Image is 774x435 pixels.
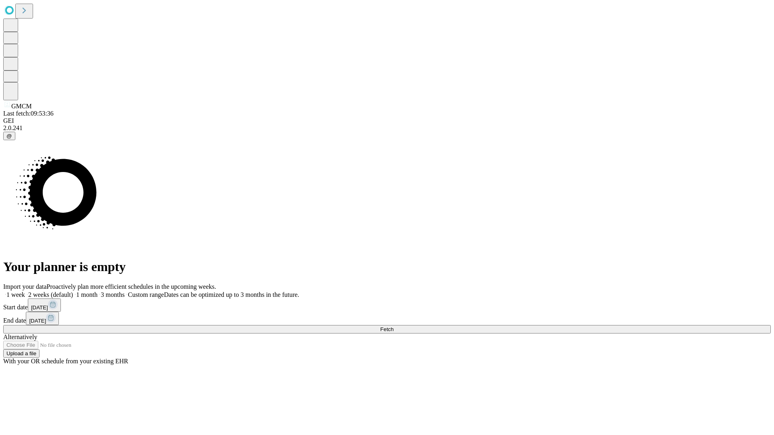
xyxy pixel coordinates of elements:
[3,333,37,340] span: Alternatively
[3,259,771,274] h1: Your planner is empty
[3,132,15,140] button: @
[3,349,40,358] button: Upload a file
[3,283,47,290] span: Import your data
[3,298,771,312] div: Start date
[3,358,128,365] span: With your OR schedule from your existing EHR
[76,291,98,298] span: 1 month
[28,298,61,312] button: [DATE]
[3,124,771,132] div: 2.0.241
[3,325,771,333] button: Fetch
[101,291,125,298] span: 3 months
[3,312,771,325] div: End date
[26,312,59,325] button: [DATE]
[380,326,393,332] span: Fetch
[3,117,771,124] div: GEI
[29,318,46,324] span: [DATE]
[11,103,32,110] span: GMCM
[3,110,54,117] span: Last fetch: 09:53:36
[47,283,216,290] span: Proactively plan more efficient schedules in the upcoming weeks.
[6,133,12,139] span: @
[164,291,299,298] span: Dates can be optimized up to 3 months in the future.
[28,291,73,298] span: 2 weeks (default)
[128,291,164,298] span: Custom range
[6,291,25,298] span: 1 week
[31,304,48,311] span: [DATE]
